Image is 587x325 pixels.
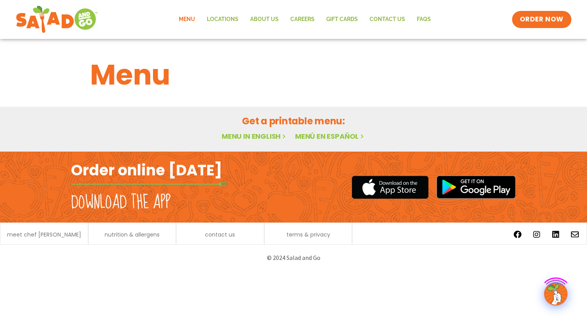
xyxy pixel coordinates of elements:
[201,11,244,28] a: Locations
[285,11,320,28] a: Careers
[173,11,437,28] nav: Menu
[71,192,171,214] h2: Download the app
[71,161,222,180] h2: Order online [DATE]
[222,131,287,141] a: Menu in English
[16,4,98,35] img: new-SAG-logo-768×292
[286,232,330,237] a: terms & privacy
[352,175,429,200] img: appstore
[436,175,516,199] img: google_play
[295,131,365,141] a: Menú en español
[205,232,235,237] a: contact us
[173,11,201,28] a: Menu
[364,11,411,28] a: Contact Us
[71,182,227,186] img: fork
[320,11,364,28] a: GIFT CARDS
[7,232,81,237] a: meet chef [PERSON_NAME]
[244,11,285,28] a: About Us
[105,232,160,237] a: nutrition & allergens
[512,11,571,28] a: ORDER NOW
[90,54,497,96] h1: Menu
[411,11,437,28] a: FAQs
[75,253,512,263] p: © 2024 Salad and Go
[90,114,497,128] h2: Get a printable menu:
[520,15,564,24] span: ORDER NOW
